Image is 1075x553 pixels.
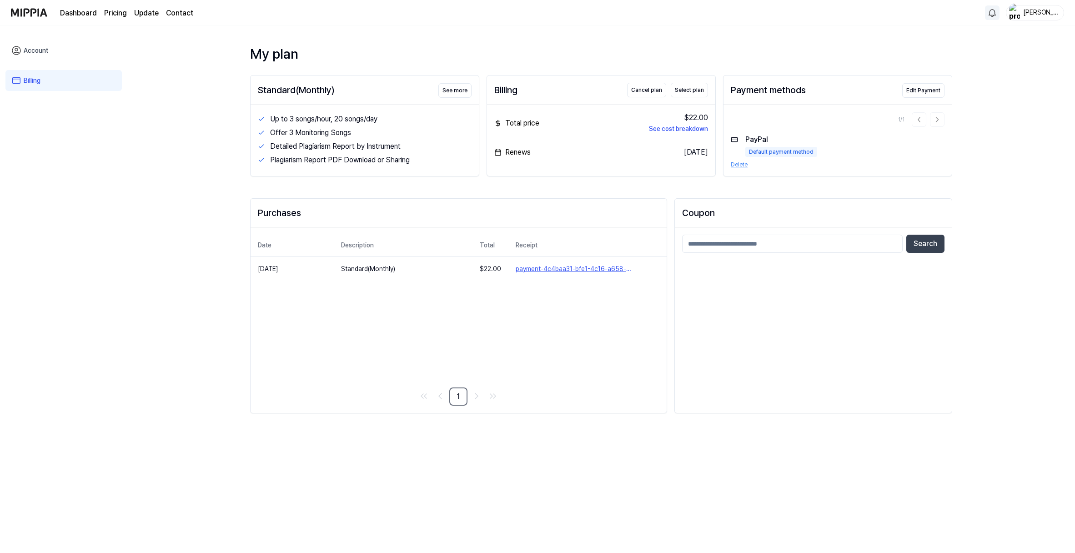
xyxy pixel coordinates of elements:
button: Search [906,235,944,253]
td: Standard(Monthly) [334,257,472,281]
div: My plan [250,44,952,64]
a: See more [438,82,472,98]
button: profile[PERSON_NAME] [1006,5,1064,20]
th: Total [472,235,508,256]
div: [DATE] [684,147,708,158]
a: Account [5,40,122,61]
div: Up to 3 songs/hour, 20 songs/day [270,114,472,125]
button: Edit Payment [902,83,944,98]
img: 알림 [987,7,998,18]
a: Edit Payment [902,82,944,98]
td: [DATE] [251,256,334,281]
div: 1 / 1 [898,116,904,124]
th: Date [251,235,334,256]
div: Default payment method [745,147,817,157]
div: Total price [494,112,539,134]
div: Purchases [258,206,659,220]
div: Offer 3 Monitoring Songs [270,127,472,138]
button: Cancel plan [627,83,666,97]
button: payment-4c4baa31-bfe1-4c16-a658-d0447904e702 [516,264,659,274]
button: See cost breakdown [649,124,708,134]
th: Receipt [508,235,667,256]
th: Description [334,235,472,256]
div: [PERSON_NAME] [1023,7,1058,17]
a: Billing [5,70,122,91]
button: Select plan [671,83,708,97]
div: $22.00 [649,112,708,123]
a: Update [134,8,159,19]
div: PayPal [745,134,817,157]
td: $ 22.00 [472,256,508,281]
a: Go to first page [417,389,431,403]
a: Dashboard [60,8,97,19]
a: Contact [166,8,193,19]
button: Delete [731,161,748,169]
a: Go to previous page [433,389,447,403]
button: Pricing [104,8,127,19]
div: Renews [494,147,531,158]
a: Go to next page [469,389,484,403]
a: 1 [449,387,467,406]
div: Payment methods [731,83,806,97]
img: profile [1009,4,1020,22]
div: Billing [494,83,517,97]
button: See more [438,83,472,98]
nav: pagination [251,387,667,406]
div: Detailed Plagiarism Report by Instrument [270,141,472,152]
div: Standard(Monthly) [258,83,334,97]
div: Plagiarism Report PDF Download or Sharing [270,155,472,166]
h2: Coupon [682,206,944,220]
a: Go to last page [486,389,500,403]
